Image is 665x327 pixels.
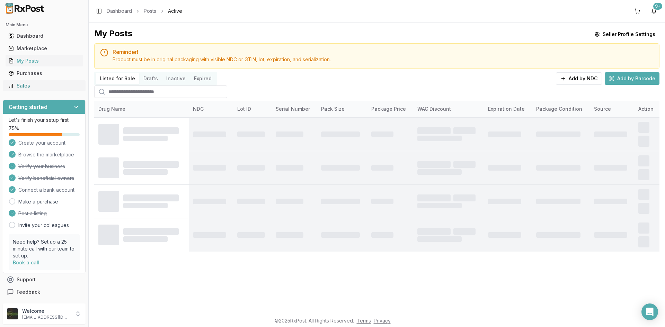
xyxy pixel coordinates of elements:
a: Sales [6,80,83,92]
button: Purchases [3,68,86,79]
button: My Posts [3,55,86,66]
a: Dashboard [107,8,132,15]
div: Dashboard [8,33,80,39]
span: Post a listing [18,210,47,217]
p: Let's finish your setup first! [9,117,80,124]
span: Browse the marketplace [18,151,74,158]
button: Expired [190,73,216,84]
button: Support [3,273,86,286]
button: Sales [3,80,86,91]
span: Connect a bank account [18,187,74,193]
th: WAC Discount [413,101,484,117]
div: Sales [8,82,80,89]
a: Privacy [374,318,391,324]
th: Pack Size [317,101,367,117]
th: Source [590,101,634,117]
h2: Main Menu [6,22,83,28]
span: 75 % [9,125,19,132]
button: Seller Profile Settings [590,28,659,40]
div: Marketplace [8,45,80,52]
p: Welcome [22,308,70,315]
button: Add by NDC [556,72,602,85]
p: [EMAIL_ADDRESS][DOMAIN_NAME] [22,315,70,320]
div: 9+ [653,3,662,10]
a: Terms [357,318,371,324]
button: Listed for Sale [96,73,139,84]
h5: Reminder! [113,49,654,55]
span: Feedback [17,289,40,296]
th: NDC [189,101,233,117]
a: My Posts [6,55,83,67]
th: Package Condition [532,101,590,117]
a: Book a call [13,260,39,265]
a: Make a purchase [18,198,58,205]
span: Active [168,8,182,15]
h3: Getting started [9,103,47,111]
div: My Posts [94,28,132,40]
div: Purchases [8,70,80,77]
div: My Posts [8,57,80,64]
img: User avatar [7,308,18,319]
button: 9+ [648,6,659,17]
th: Serial Number [272,101,317,117]
button: Feedback [3,286,86,298]
th: Lot ID [233,101,272,117]
span: Verify beneficial owners [18,175,74,182]
span: Verify your business [18,163,65,170]
button: Drafts [139,73,162,84]
a: Marketplace [6,42,83,55]
button: Add by Barcode [605,72,659,85]
p: Need help? Set up a 25 minute call with our team to set up. [13,238,76,259]
span: Create your account [18,139,65,146]
a: Posts [144,8,156,15]
th: Action [634,101,659,117]
nav: breadcrumb [107,8,182,15]
a: Dashboard [6,30,83,42]
div: Product must be in original packaging with visible NDC or GTIN, lot, expiration, and serialization. [113,56,654,63]
a: Purchases [6,67,83,80]
div: Open Intercom Messenger [641,303,658,320]
th: Drug Name [94,101,189,117]
a: Invite your colleagues [18,222,69,229]
button: Dashboard [3,30,86,42]
th: Expiration Date [484,101,532,117]
button: Inactive [162,73,190,84]
img: RxPost Logo [3,3,47,14]
th: Package Price [367,101,413,117]
button: Marketplace [3,43,86,54]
